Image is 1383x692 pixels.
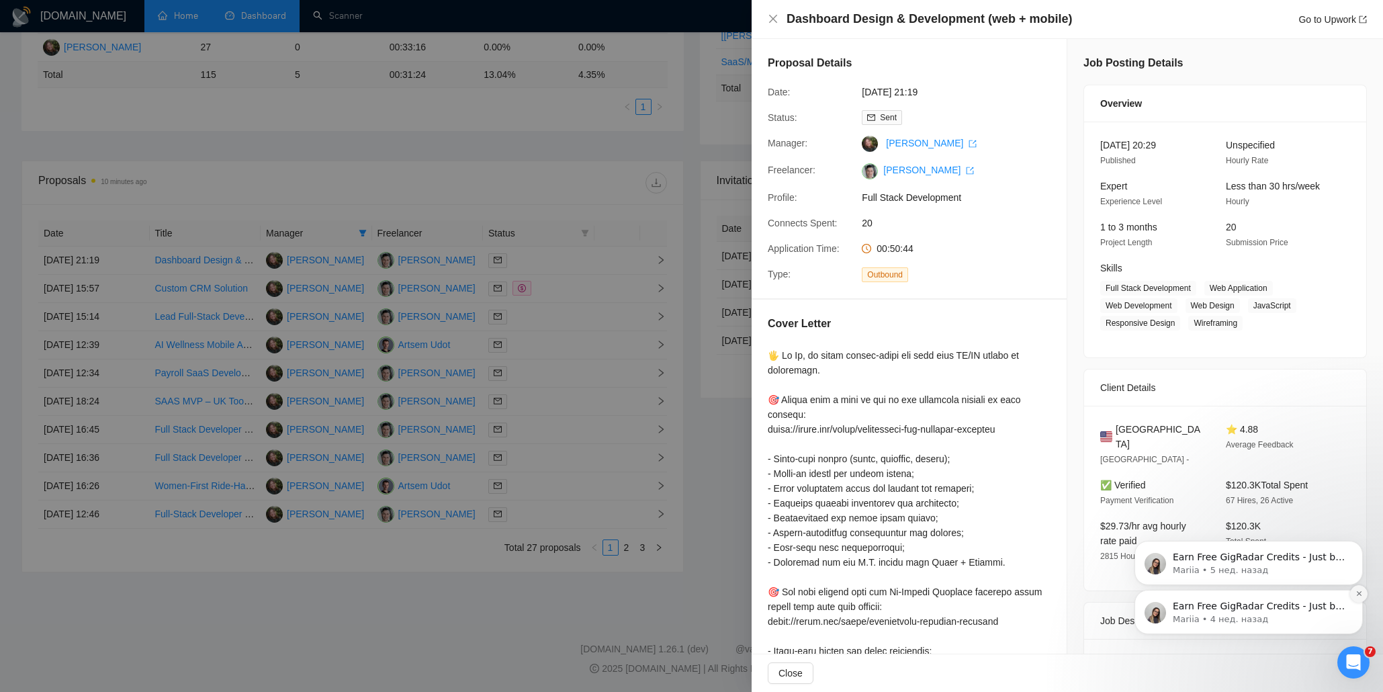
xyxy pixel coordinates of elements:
a: Go to Upworkexport [1298,14,1367,25]
span: 2815 Hours [1100,552,1142,561]
span: Web Design [1186,298,1240,313]
span: 20 [1226,222,1237,232]
div: Client Details [1100,370,1350,406]
a: [PERSON_NAME] export [886,138,977,148]
span: Submission Price [1226,238,1288,247]
span: Hourly Rate [1226,156,1268,165]
span: 1 to 3 months [1100,222,1157,232]
span: close [768,13,778,24]
span: 7 [1365,646,1376,657]
span: Responsive Design [1100,316,1180,331]
span: export [969,140,977,148]
span: Payment Verification [1100,496,1173,505]
span: Close [778,666,803,681]
span: JavaScript [1248,298,1296,313]
span: [DATE] 21:19 [862,85,1063,99]
span: Expert [1100,181,1127,191]
span: 20 [862,216,1063,230]
span: Published [1100,156,1136,165]
button: Close [768,13,778,25]
span: Skills [1100,263,1122,273]
span: Web Application [1204,281,1273,296]
span: 00:50:44 [877,243,913,254]
span: Full Stack Development [862,190,1063,205]
h4: Dashboard Design & Development (web + mobile) [787,11,1073,28]
h5: Proposal Details [768,55,852,71]
span: Wireframing [1188,316,1243,331]
span: Application Time: [768,243,840,254]
span: Status: [768,112,797,123]
span: clock-circle [862,244,871,253]
h5: Cover Letter [768,316,831,332]
span: ✅ Verified [1100,480,1146,490]
span: Overview [1100,96,1142,111]
div: Job Description [1100,603,1350,639]
span: Hourly [1226,197,1249,206]
button: Close [768,662,813,684]
span: Manager: [768,138,807,148]
iframe: Intercom notifications сообщение [1114,450,1383,656]
h5: Job Posting Details [1083,55,1183,71]
span: $29.73/hr avg hourly rate paid [1100,521,1186,546]
span: Web Development [1100,298,1177,313]
span: Freelancer: [768,165,815,175]
span: Experience Level [1100,197,1162,206]
span: [GEOGRAPHIC_DATA] [1116,422,1204,451]
img: c1Tebym3BND9d52IcgAhOjDIggZNrr93DrArCnDDhQCo9DNa2fMdUdlKkX3cX7l7jn [862,163,878,179]
span: Profile: [768,192,797,203]
span: mail [867,114,875,122]
span: [GEOGRAPHIC_DATA] - [1100,455,1189,464]
span: [DATE] 20:29 [1100,140,1156,150]
span: Unspecified [1226,140,1275,150]
span: export [966,167,974,175]
span: ⭐ 4.88 [1226,424,1258,435]
span: Outbound [862,267,908,282]
span: Date: [768,87,790,97]
span: export [1359,15,1367,24]
iframe: Intercom live chat [1337,646,1370,679]
span: Project Length [1100,238,1152,247]
a: [PERSON_NAME] export [883,165,974,175]
span: Average Feedback [1226,440,1294,449]
span: Type: [768,269,791,279]
span: Sent [880,113,897,122]
span: Less than 30 hrs/week [1226,181,1320,191]
img: 🇺🇸 [1100,429,1112,444]
span: Connects Spent: [768,218,838,228]
span: Full Stack Development [1100,281,1196,296]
